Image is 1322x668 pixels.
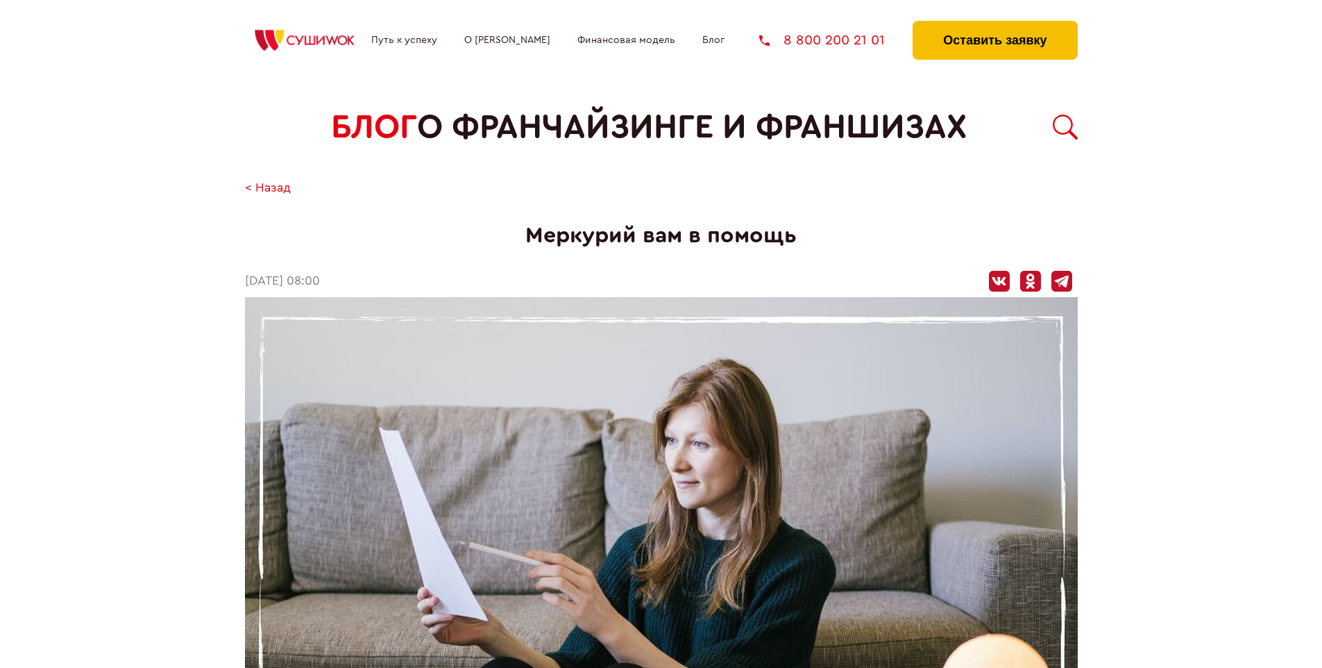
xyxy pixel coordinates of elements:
span: БЛОГ [331,108,417,147]
a: Путь к успеху [371,35,437,46]
time: [DATE] 08:00 [245,274,320,289]
button: Оставить заявку [913,21,1077,60]
span: о франчайзинге и франшизах [417,108,967,147]
a: Блог [702,35,724,46]
a: 8 800 200 21 01 [759,33,885,47]
h1: Меркурий вам в помощь [245,223,1078,249]
a: < Назад [245,181,291,196]
a: Финансовая модель [577,35,675,46]
span: 8 800 200 21 01 [783,33,885,47]
a: О [PERSON_NAME] [464,35,550,46]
